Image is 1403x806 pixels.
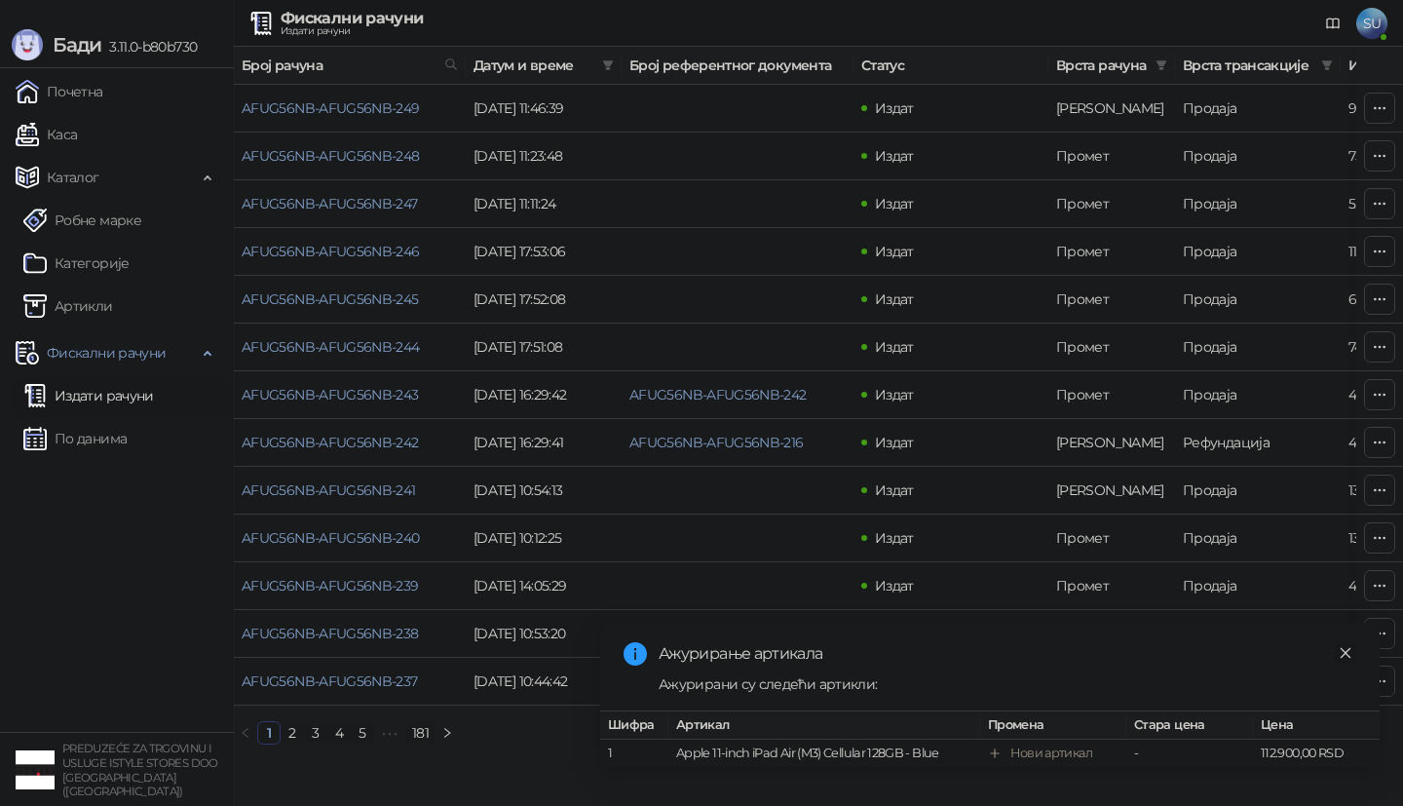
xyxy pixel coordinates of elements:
td: [DATE] 10:12:25 [466,515,622,562]
a: AFUG56NB-AFUG56NB-242 [629,386,807,403]
a: 3 [305,722,326,744]
td: AFUG56NB-AFUG56NB-238 [234,610,466,658]
td: Продаја [1175,467,1341,515]
td: Рефундација [1175,419,1341,467]
span: right [441,727,453,739]
td: AFUG56NB-AFUG56NB-242 [234,419,466,467]
a: AFUG56NB-AFUG56NB-241 [242,481,416,499]
a: AFUG56NB-AFUG56NB-237 [242,672,418,690]
span: Издат [875,195,914,212]
a: Почетна [16,72,103,111]
span: Врста трансакције [1183,55,1313,76]
li: 3 [304,721,327,745]
td: Продаја [1175,228,1341,276]
td: Промет [1048,180,1175,228]
a: AFUG56NB-AFUG56NB-239 [242,577,419,595]
td: [DATE] 11:23:48 [466,133,622,180]
td: Продаја [1175,610,1341,658]
span: Врста рачуна [1056,55,1148,76]
span: close [1339,646,1352,660]
td: Продаја [1175,371,1341,419]
span: Издат [875,434,914,451]
th: Број рачуна [234,47,466,85]
a: Издати рачуни [23,376,154,415]
span: Издат [875,529,914,547]
span: Издат [875,147,914,165]
th: Цена [1253,711,1380,740]
td: [DATE] 14:05:29 [466,562,622,610]
td: [DATE] 11:11:24 [466,180,622,228]
button: left [234,721,257,745]
div: Издати рачуни [281,26,423,36]
a: 5 [352,722,373,744]
li: 181 [405,721,436,745]
a: По данима [23,419,127,458]
a: Каса [16,115,77,154]
td: [DATE] 17:52:08 [466,276,622,324]
td: Продаја [1175,133,1341,180]
td: AFUG56NB-AFUG56NB-248 [234,133,466,180]
td: [DATE] 11:46:39 [466,85,622,133]
div: Ажурирање артикала [659,642,1356,666]
td: 1 [600,740,668,768]
span: filter [1321,59,1333,71]
th: Врста трансакције [1175,47,1341,85]
span: filter [1156,59,1167,71]
span: Каталог [47,158,99,197]
span: Издат [875,243,914,260]
a: 4 [328,722,350,744]
td: AFUG56NB-AFUG56NB-243 [234,371,466,419]
li: Следећих 5 Страна [374,721,405,745]
td: Продаја [1175,324,1341,371]
th: Стара цена [1126,711,1253,740]
span: filter [598,51,618,80]
th: Врста рачуна [1048,47,1175,85]
a: AFUG56NB-AFUG56NB-247 [242,195,418,212]
th: Број референтног документа [622,47,853,85]
td: AFUG56NB-AFUG56NB-247 [234,180,466,228]
button: right [436,721,459,745]
span: Издат [875,577,914,595]
a: AFUG56NB-AFUG56NB-244 [242,338,420,356]
span: SU [1356,8,1387,39]
td: [DATE] 10:53:20 [466,610,622,658]
a: Робне марке [23,201,141,240]
span: 3.11.0-b80b730 [101,38,197,56]
span: filter [602,59,614,71]
td: - [1126,740,1253,768]
span: filter [1152,51,1171,80]
td: AFUG56NB-AFUG56NB-239 [234,562,466,610]
td: Продаја [1175,562,1341,610]
td: Промет [1048,515,1175,562]
a: AFUG56NB-AFUG56NB-238 [242,625,419,642]
td: Аванс [1048,610,1175,658]
a: 2 [282,722,303,744]
span: Издат [875,290,914,308]
a: AFUG56NB-AFUG56NB-245 [242,290,419,308]
td: AFUG56NB-AFUG56NB-237 [234,658,466,706]
span: Издат [875,481,914,499]
a: 181 [406,722,435,744]
span: Издат [875,386,914,403]
a: AFUG56NB-AFUG56NB-249 [242,99,420,117]
a: AFUG56NB-AFUG56NB-242 [242,434,419,451]
span: Издат [875,99,914,117]
div: Ажурирани су следећи артикли: [659,673,1356,695]
td: Промет [1048,562,1175,610]
td: Аванс [1048,85,1175,133]
td: Промет [1048,371,1175,419]
td: AFUG56NB-AFUG56NB-249 [234,85,466,133]
a: Категорије [23,244,130,283]
td: [DATE] 16:29:42 [466,371,622,419]
td: AFUG56NB-AFUG56NB-241 [234,467,466,515]
li: 4 [327,721,351,745]
a: 1 [258,722,280,744]
td: AFUG56NB-AFUG56NB-246 [234,228,466,276]
td: [DATE] 16:29:41 [466,419,622,467]
span: Датум и време [474,55,594,76]
td: Промет [1048,133,1175,180]
td: Продаја [1175,180,1341,228]
a: AFUG56NB-AFUG56NB-246 [242,243,420,260]
span: Бади [53,33,101,57]
a: AFUG56NB-AFUG56NB-216 [629,434,804,451]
